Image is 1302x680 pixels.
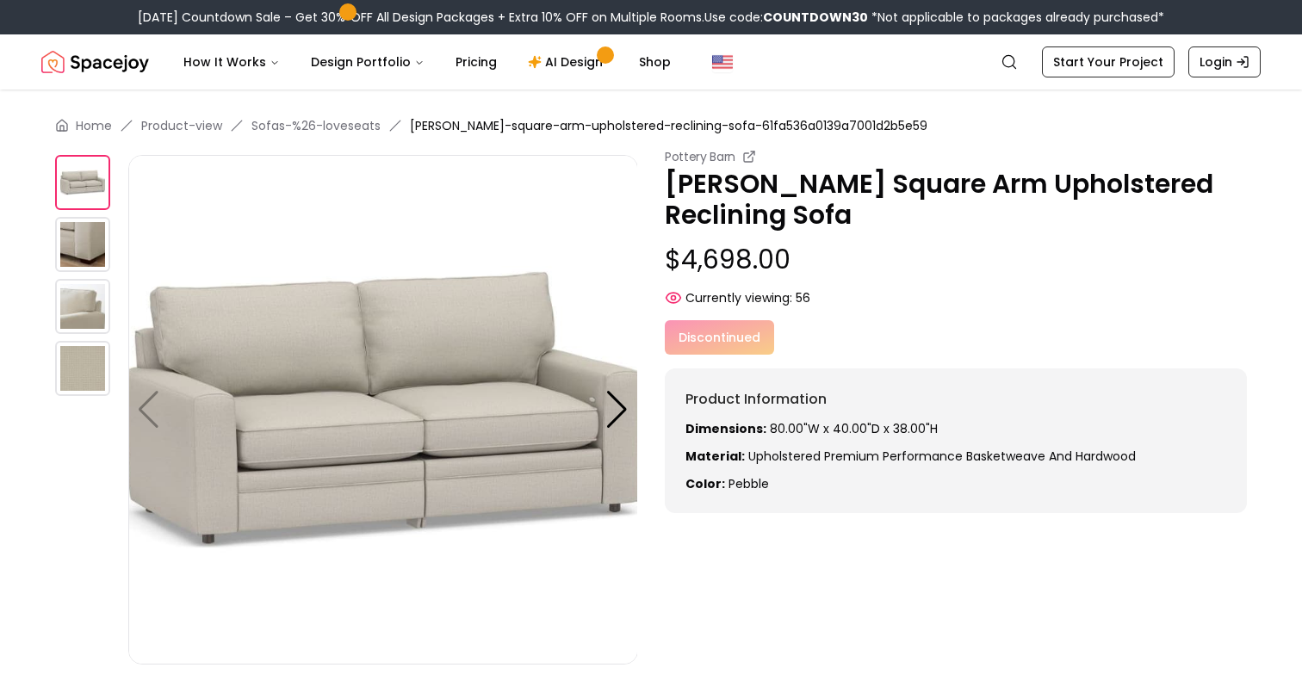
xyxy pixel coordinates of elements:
img: https://storage.googleapis.com/spacejoy-main/assets/61fa536a0139a7001d2b5e59/product_3_65g704hkoa6l [55,341,110,396]
p: 80.00"W x 40.00"D x 38.00"H [685,420,1226,437]
nav: breadcrumb [55,117,1247,134]
strong: Material: [685,448,745,465]
button: Design Portfolio [297,45,438,79]
a: Product-view [141,117,222,134]
a: Spacejoy [41,45,149,79]
strong: Color: [685,475,725,492]
span: *Not applicable to packages already purchased* [868,9,1164,26]
span: Use code: [704,9,868,26]
a: Start Your Project [1042,46,1175,77]
nav: Main [170,45,685,79]
a: Sofas-%26-loveseats [251,117,381,134]
b: COUNTDOWN30 [763,9,868,26]
h6: Product Information [685,389,1226,410]
a: Home [76,117,112,134]
a: Login [1188,46,1261,77]
a: Shop [625,45,685,79]
strong: Dimensions: [685,420,766,437]
nav: Global [41,34,1261,90]
a: AI Design [514,45,622,79]
img: https://storage.googleapis.com/spacejoy-main/assets/61fa536a0139a7001d2b5e59/product_2_o8l18b7193b [55,279,110,334]
img: Spacejoy Logo [41,45,149,79]
img: https://storage.googleapis.com/spacejoy-main/assets/61fa536a0139a7001d2b5e59/product_1_6gnne8j6489l [55,217,110,272]
span: pebble [728,475,769,492]
span: [PERSON_NAME]-square-arm-upholstered-reclining-sofa-61fa536a0139a7001d2b5e59 [410,117,927,134]
img: https://storage.googleapis.com/spacejoy-main/assets/61fa536a0139a7001d2b5e59/product_0_gh8b6e4pocba [55,155,110,210]
div: [DATE] Countdown Sale – Get 30% OFF All Design Packages + Extra 10% OFF on Multiple Rooms. [138,9,1164,26]
button: How It Works [170,45,294,79]
span: 56 [796,289,810,306]
a: Pricing [442,45,511,79]
p: [PERSON_NAME] Square Arm Upholstered Reclining Sofa [665,169,1247,231]
small: Pottery Barn [665,148,735,165]
img: United States [712,52,733,72]
img: https://storage.googleapis.com/spacejoy-main/assets/61fa536a0139a7001d2b5e59/product_0_gh8b6e4pocba [128,155,638,665]
p: $4,698.00 [665,244,1247,275]
span: Upholstered Premium Performance Basketweave and Hardwood [748,448,1136,465]
span: Currently viewing: [685,289,792,306]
